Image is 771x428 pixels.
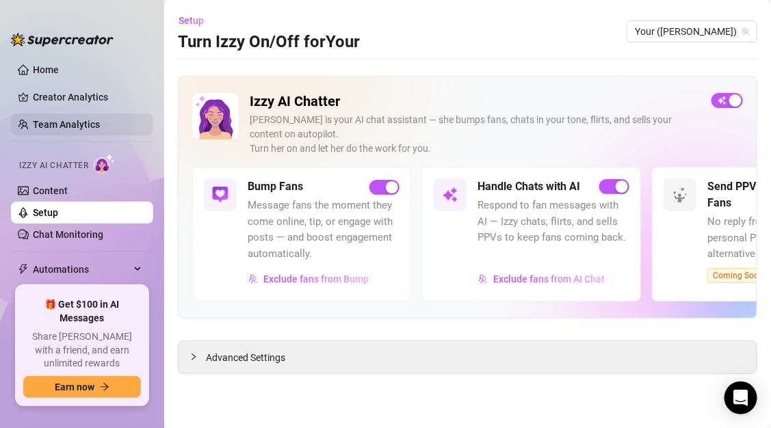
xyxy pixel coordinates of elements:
a: Content [33,185,68,196]
a: Creator Analytics [33,86,142,108]
div: [PERSON_NAME] is your AI chat assistant — she bumps fans, chats in your tone, flirts, and sells y... [250,113,701,156]
div: Open Intercom Messenger [724,382,757,414]
span: team [742,27,750,36]
span: Your (aubreyxx) [635,21,749,42]
button: Exclude fans from AI Chat [478,268,605,290]
a: Home [33,64,59,75]
span: Exclude fans from Bump [263,273,369,284]
span: Respond to fan messages with AI — Izzy chats, flirts, and sells PPVs to keep fans coming back. [478,198,629,246]
h2: Izzy AI Chatter [250,93,701,110]
span: Exclude fans from AI Chat [493,273,605,284]
div: collapsed [190,349,206,364]
img: logo-BBDzfeDw.svg [11,33,114,46]
span: Share [PERSON_NAME] with a friend, and earn unlimited rewards [23,330,141,371]
h3: Turn Izzy On/Off for Your [178,31,360,53]
img: svg%3e [478,274,488,284]
button: Setup [178,10,215,31]
span: Automations [33,258,130,280]
button: Exclude fans from Bump [248,268,369,290]
span: Coming Soon [707,268,769,283]
span: Advanced Settings [206,350,285,365]
a: Team Analytics [33,119,100,130]
img: Izzy AI Chatter [192,93,239,139]
span: Setup [179,15,204,26]
img: svg%3e [442,187,458,203]
img: svg%3e [672,187,688,203]
a: Setup [33,207,58,218]
a: Chat Monitoring [33,229,103,240]
img: svg%3e [212,187,228,203]
span: Message fans the moment they come online, tip, or engage with posts — and boost engagement automa... [248,198,400,262]
span: 🎁 Get $100 in AI Messages [23,298,141,325]
span: thunderbolt [18,264,29,275]
span: Izzy AI Chatter [19,159,88,172]
h5: Bump Fans [248,178,303,195]
span: collapsed [190,353,198,361]
button: Earn nowarrow-right [23,376,141,398]
img: svg%3e [248,274,258,284]
img: AI Chatter [94,154,115,174]
span: Earn now [55,382,94,392]
h5: Handle Chats with AI [478,178,580,195]
span: arrow-right [100,382,109,392]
